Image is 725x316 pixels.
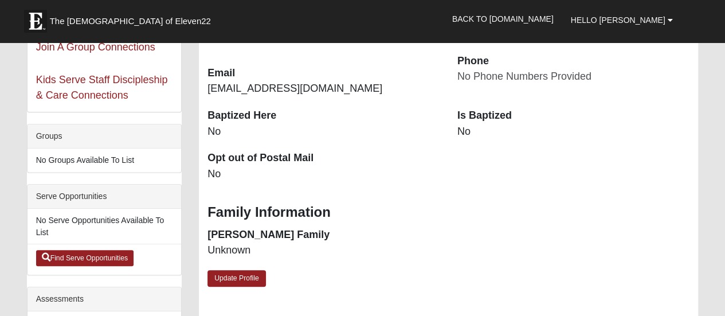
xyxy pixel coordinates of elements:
[207,151,440,166] dt: Opt out of Postal Mail
[28,287,181,311] div: Assessments
[36,250,134,266] a: Find Serve Opportunities
[457,124,690,139] dd: No
[571,15,665,25] span: Hello [PERSON_NAME]
[28,149,181,172] li: No Groups Available To List
[207,270,266,287] a: Update Profile
[18,4,248,33] a: The [DEMOGRAPHIC_DATA] of Eleven22
[207,167,440,182] dd: No
[207,243,440,258] dd: Unknown
[562,6,681,34] a: Hello [PERSON_NAME]
[207,81,440,96] dd: [EMAIL_ADDRESS][DOMAIN_NAME]
[207,204,689,221] h3: Family Information
[28,185,181,209] div: Serve Opportunities
[207,124,440,139] dd: No
[207,66,440,81] dt: Email
[444,5,562,33] a: Back to [DOMAIN_NAME]
[36,74,168,101] a: Kids Serve Staff Discipleship & Care Connections
[24,10,47,33] img: Eleven22 logo
[457,54,690,69] dt: Phone
[457,69,690,84] dd: No Phone Numbers Provided
[28,124,181,149] div: Groups
[50,15,211,27] span: The [DEMOGRAPHIC_DATA] of Eleven22
[457,108,690,123] dt: Is Baptized
[207,228,440,243] dt: [PERSON_NAME] Family
[36,41,155,53] a: Join A Group Connections
[28,209,181,244] li: No Serve Opportunities Available To List
[207,108,440,123] dt: Baptized Here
